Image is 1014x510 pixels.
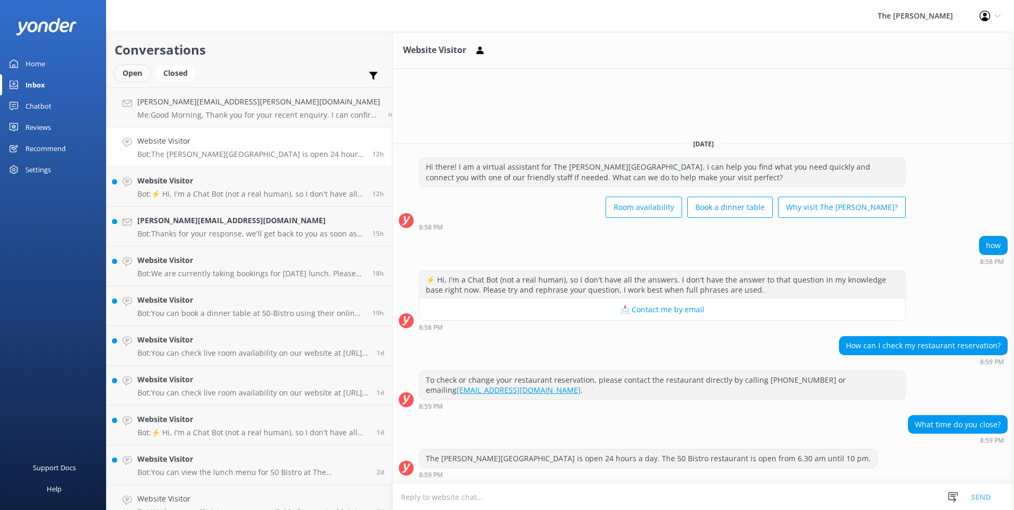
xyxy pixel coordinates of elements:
[33,457,76,478] div: Support Docs
[137,135,364,147] h4: Website Visitor
[25,74,45,95] div: Inbox
[107,445,392,485] a: Website VisitorBot:You can view the lunch menu for 50 Bistro at The [PERSON_NAME] by visiting thi...
[687,197,773,218] button: Book a dinner table
[137,374,369,385] h4: Website Visitor
[457,385,581,395] a: [EMAIL_ADDRESS][DOMAIN_NAME]
[115,67,155,78] a: Open
[377,428,384,437] span: Oct 02 2025 11:13am (UTC +13:00) Pacific/Auckland
[137,428,369,437] p: Bot: ⚡ Hi, I'm a Chat Bot (not a real human), so I don't have all the answers. I don't have the a...
[137,414,369,425] h4: Website Visitor
[107,167,392,207] a: Website VisitorBot:⚡ Hi, I'm a Chat Bot (not a real human), so I don't have all the answers. I do...
[419,403,443,410] strong: 8:59 PM
[107,247,392,286] a: Website VisitorBot:We are currently taking bookings for [DATE] lunch. Please email [PERSON_NAME][...
[107,87,392,127] a: [PERSON_NAME][EMAIL_ADDRESS][PERSON_NAME][DOMAIN_NAME]Me:Good Morning, Thank you for your recent ...
[372,309,384,318] span: Oct 03 2025 01:52pm (UTC +13:00) Pacific/Auckland
[25,95,51,117] div: Chatbot
[137,348,369,358] p: Bot: You can check live room availability on our website at [URL][DOMAIN_NAME]. If no rooms are a...
[372,269,384,278] span: Oct 03 2025 02:28pm (UTC +13:00) Pacific/Auckland
[107,207,392,247] a: [PERSON_NAME][EMAIL_ADDRESS][DOMAIN_NAME]Bot:Thanks for your response, we'll get back to you as s...
[137,334,369,346] h4: Website Visitor
[25,53,45,74] div: Home
[419,224,443,231] strong: 8:58 PM
[419,371,905,399] div: To check or change your restaurant reservation, please contact the restaurant directly by calling...
[377,388,384,397] span: Oct 02 2025 01:45pm (UTC +13:00) Pacific/Auckland
[137,175,364,187] h4: Website Visitor
[107,286,392,326] a: Website VisitorBot:You can book a dinner table at 50-Bistro using their online booking function a...
[419,471,878,478] div: Oct 03 2025 08:59pm (UTC +13:00) Pacific/Auckland
[980,236,1007,254] div: how
[25,117,51,138] div: Reviews
[419,324,443,331] strong: 8:58 PM
[980,437,1004,444] strong: 8:59 PM
[137,96,380,108] h4: [PERSON_NAME][EMAIL_ADDRESS][PERSON_NAME][DOMAIN_NAME]
[419,223,906,231] div: Oct 03 2025 08:58pm (UTC +13:00) Pacific/Auckland
[419,472,443,478] strong: 8:59 PM
[137,309,364,318] p: Bot: You can book a dinner table at 50-Bistro using their online booking function at [URL][DOMAIN...
[372,229,384,238] span: Oct 03 2025 05:37pm (UTC +13:00) Pacific/Auckland
[155,67,201,78] a: Closed
[377,348,384,357] span: Oct 02 2025 04:21pm (UTC +13:00) Pacific/Auckland
[388,110,401,119] span: Oct 04 2025 09:11am (UTC +13:00) Pacific/Auckland
[137,468,369,477] p: Bot: You can view the lunch menu for 50 Bistro at The [PERSON_NAME] by visiting this link: [URL][...
[403,43,466,57] h3: Website Visitor
[137,388,369,398] p: Bot: You can check live room availability on our website at [URL][DOMAIN_NAME]. If no rooms are a...
[980,259,1004,265] strong: 8:58 PM
[16,18,77,36] img: yonder-white-logo.png
[419,158,905,186] div: Hi there! I am a virtual assistant for The [PERSON_NAME][GEOGRAPHIC_DATA]. I can help you find wh...
[155,65,196,81] div: Closed
[419,271,905,299] div: ⚡ Hi, I'm a Chat Bot (not a real human), so I don't have all the answers. I don't have the answer...
[25,138,66,159] div: Recommend
[839,358,1008,365] div: Oct 03 2025 08:59pm (UTC +13:00) Pacific/Auckland
[137,493,369,505] h4: Website Visitor
[115,40,384,60] h2: Conversations
[115,65,150,81] div: Open
[980,359,1004,365] strong: 8:59 PM
[137,189,364,199] p: Bot: ⚡ Hi, I'm a Chat Bot (not a real human), so I don't have all the answers. I don't have the a...
[687,139,720,148] span: [DATE]
[137,269,364,278] p: Bot: We are currently taking bookings for [DATE] lunch. Please email [PERSON_NAME][EMAIL_ADDRESS]...
[137,150,364,159] p: Bot: The [PERSON_NAME][GEOGRAPHIC_DATA] is open 24 hours a day. The 50 Bistro restaurant is open ...
[372,189,384,198] span: Oct 03 2025 08:59pm (UTC +13:00) Pacific/Auckland
[419,402,906,410] div: Oct 03 2025 08:59pm (UTC +13:00) Pacific/Auckland
[908,416,1007,434] div: What time do you close?
[377,468,384,477] span: Oct 01 2025 05:15pm (UTC +13:00) Pacific/Auckland
[137,254,364,266] h4: Website Visitor
[840,337,1007,355] div: How can I check my restaurant reservation?
[419,450,877,468] div: The [PERSON_NAME][GEOGRAPHIC_DATA] is open 24 hours a day. The 50 Bistro restaurant is open from ...
[419,323,906,331] div: Oct 03 2025 08:58pm (UTC +13:00) Pacific/Auckland
[908,436,1008,444] div: Oct 03 2025 08:59pm (UTC +13:00) Pacific/Auckland
[778,197,906,218] button: Why visit The [PERSON_NAME]?
[107,366,392,406] a: Website VisitorBot:You can check live room availability on our website at [URL][DOMAIN_NAME]. If ...
[372,150,384,159] span: Oct 03 2025 08:59pm (UTC +13:00) Pacific/Auckland
[137,453,369,465] h4: Website Visitor
[107,326,392,366] a: Website VisitorBot:You can check live room availability on our website at [URL][DOMAIN_NAME]. If ...
[419,299,905,320] button: 📩 Contact me by email
[979,258,1008,265] div: Oct 03 2025 08:58pm (UTC +13:00) Pacific/Auckland
[47,478,62,499] div: Help
[137,110,380,120] p: Me: Good Morning, Thank you for your recent enquiry. I can confirm that your request has been pas...
[137,229,364,239] p: Bot: Thanks for your response, we'll get back to you as soon as we can during opening hours.
[606,197,682,218] button: Room availability
[107,406,392,445] a: Website VisitorBot:⚡ Hi, I'm a Chat Bot (not a real human), so I don't have all the answers. I do...
[25,159,51,180] div: Settings
[137,215,364,226] h4: [PERSON_NAME][EMAIL_ADDRESS][DOMAIN_NAME]
[107,127,392,167] a: Website VisitorBot:The [PERSON_NAME][GEOGRAPHIC_DATA] is open 24 hours a day. The 50 Bistro resta...
[137,294,364,306] h4: Website Visitor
